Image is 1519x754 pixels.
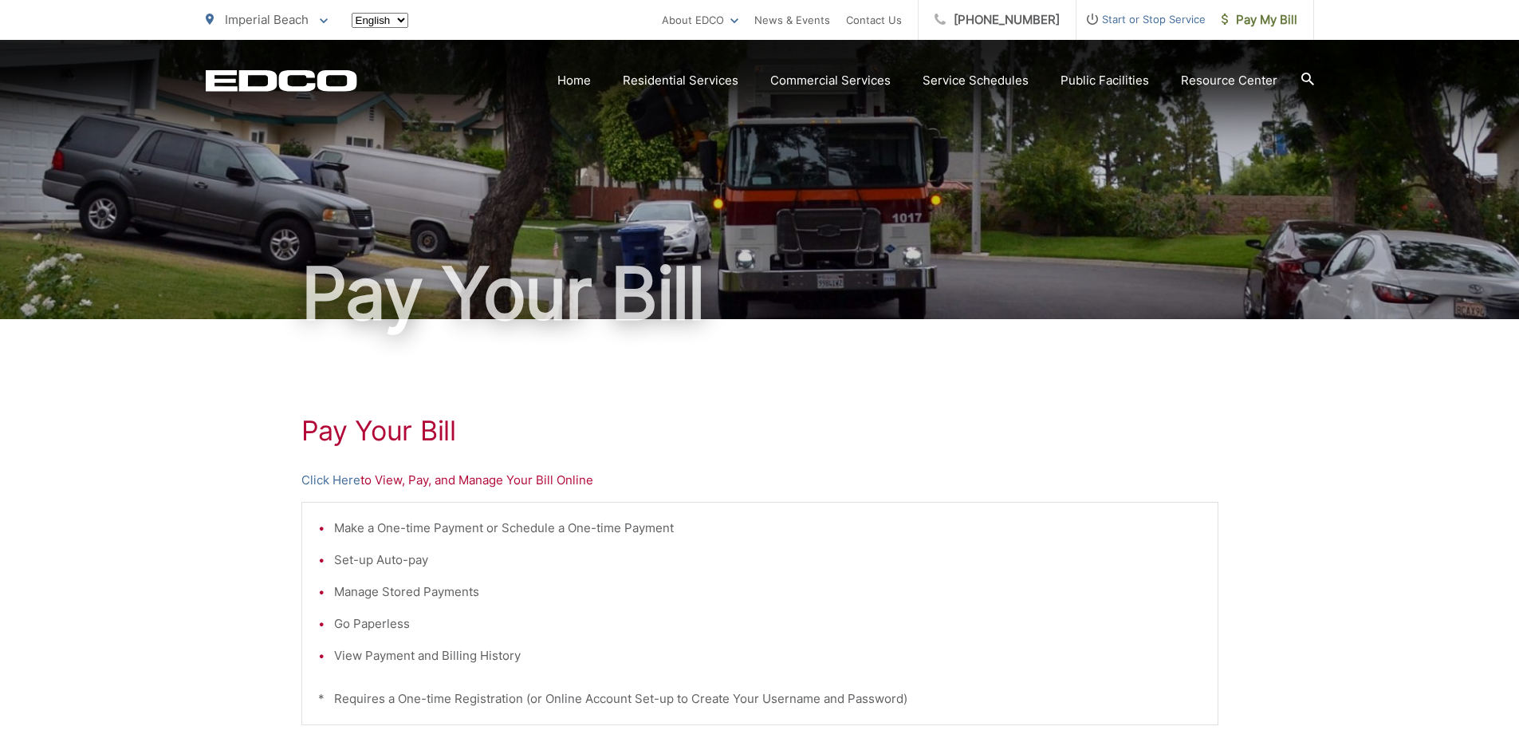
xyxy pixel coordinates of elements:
[334,582,1202,602] li: Manage Stored Payments
[1222,10,1297,30] span: Pay My Bill
[334,646,1202,665] li: View Payment and Billing History
[334,614,1202,634] li: Go Paperless
[206,254,1314,334] h1: Pay Your Bill
[754,10,830,30] a: News & Events
[1181,71,1277,90] a: Resource Center
[301,471,1218,490] p: to View, Pay, and Manage Your Bill Online
[923,71,1029,90] a: Service Schedules
[1061,71,1149,90] a: Public Facilities
[770,71,891,90] a: Commercial Services
[846,10,902,30] a: Contact Us
[352,13,408,28] select: Select a language
[662,10,738,30] a: About EDCO
[301,415,1218,447] h1: Pay Your Bill
[206,69,357,92] a: EDCD logo. Return to the homepage.
[334,551,1202,570] li: Set-up Auto-pay
[318,689,1202,709] p: * Requires a One-time Registration (or Online Account Set-up to Create Your Username and Password)
[334,519,1202,538] li: Make a One-time Payment or Schedule a One-time Payment
[623,71,738,90] a: Residential Services
[557,71,591,90] a: Home
[301,471,360,490] a: Click Here
[225,12,309,27] span: Imperial Beach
